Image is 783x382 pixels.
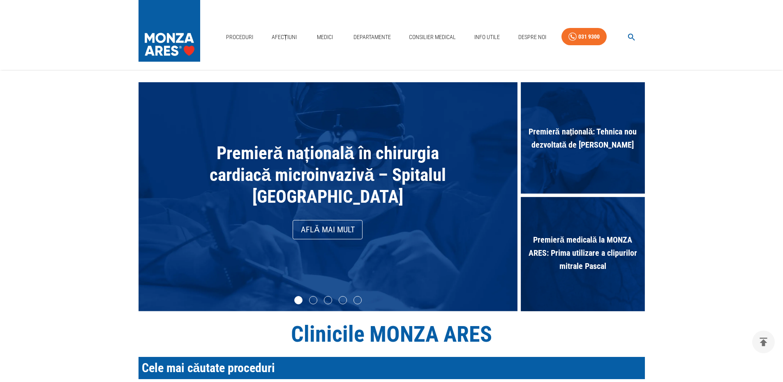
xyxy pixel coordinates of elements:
div: 031 9300 [578,32,600,42]
li: slide item 5 [353,296,362,304]
a: Info Utile [471,29,503,46]
a: Medici [312,29,338,46]
li: slide item 1 [294,296,303,304]
span: Premieră națională: Tehnica nou dezvoltată de [PERSON_NAME] [521,121,645,155]
a: 031 9300 [561,28,607,46]
li: slide item 3 [324,296,332,304]
a: Consilier Medical [406,29,459,46]
div: Premieră națională: Tehnica nou dezvoltată de [PERSON_NAME] [521,82,645,197]
li: slide item 2 [309,296,317,304]
span: Cele mai căutate proceduri [142,361,275,375]
button: delete [752,331,775,353]
div: Premieră medicală la MONZA ARES: Prima utilizare a clipurilor mitrale Pascal [521,197,645,312]
a: Despre Noi [515,29,550,46]
a: Află mai mult [293,220,363,239]
h1: Clinicile MONZA ARES [139,321,645,347]
a: Proceduri [223,29,256,46]
span: Premieră medicală la MONZA ARES: Prima utilizare a clipurilor mitrale Pascal [521,229,645,277]
a: Departamente [350,29,394,46]
span: Premieră națională în chirurgia cardiacă microinvazivă – Spitalul [GEOGRAPHIC_DATA] [210,143,446,207]
li: slide item 4 [339,296,347,304]
a: Afecțiuni [268,29,300,46]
